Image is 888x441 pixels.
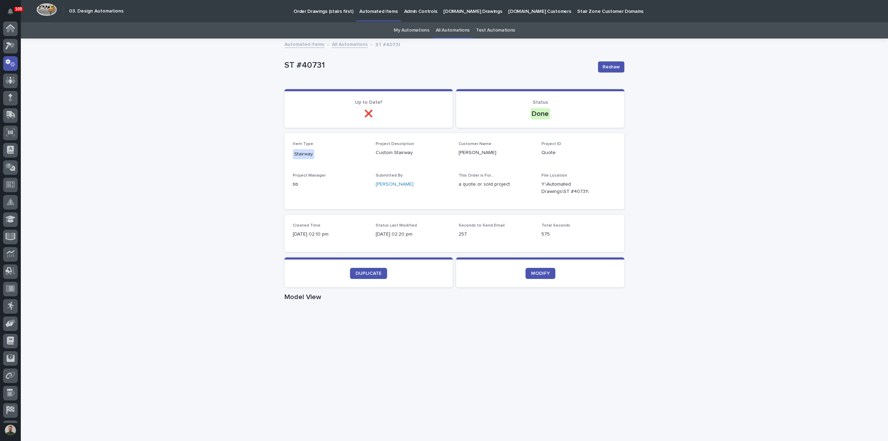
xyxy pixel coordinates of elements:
[459,149,533,156] p: [PERSON_NAME]
[394,22,429,39] a: My Automations
[293,149,314,159] div: Stairway
[459,223,505,228] span: Seconds to Send Email
[603,63,620,70] span: Redraw
[541,181,599,195] : Y:\Automated Drawings\ST #40731\
[3,4,18,19] button: Notifications
[376,181,413,188] a: [PERSON_NAME]
[376,149,450,156] p: Custom Stairway
[530,108,550,119] div: Done
[284,60,592,70] p: ST #40731
[541,149,616,156] p: Quote
[293,142,313,146] span: Item Type
[376,223,417,228] span: Status Last Modified
[533,100,548,105] span: Status
[293,231,367,238] p: [DATE] 02:10 pm
[375,40,400,48] p: ST #40731
[350,268,387,279] a: DUPLICATE
[598,61,624,73] button: Redraw
[541,231,616,238] p: 575
[459,181,533,188] p: a quote or sold project
[376,173,403,178] span: Submitted By
[36,3,57,16] img: Workspace Logo
[436,22,470,39] a: All Automations
[459,173,494,178] span: This Order is For...
[284,40,324,48] a: Automated Items
[293,223,321,228] span: Created Time
[15,7,22,11] p: 105
[531,271,550,276] span: MODIFY
[376,142,414,146] span: Project Description
[284,293,624,301] h1: Model View
[541,223,570,228] span: Total Seconds
[3,423,18,438] button: users-avatar
[355,100,383,105] span: Up to Date?
[541,142,561,146] span: Project ID
[376,231,450,238] p: [DATE] 02:20 pm
[476,22,515,39] a: Test Automations
[332,40,368,48] a: All Automations
[293,173,326,178] span: Project Manager
[293,110,444,118] p: ❌
[69,8,123,14] h2: 03. Design Automations
[459,231,533,238] p: 257
[293,181,367,188] p: bb
[526,268,555,279] a: MODIFY
[9,8,18,19] div: Notifications105
[541,173,567,178] span: File Location
[356,271,382,276] span: DUPLICATE
[459,142,492,146] span: Customer Name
